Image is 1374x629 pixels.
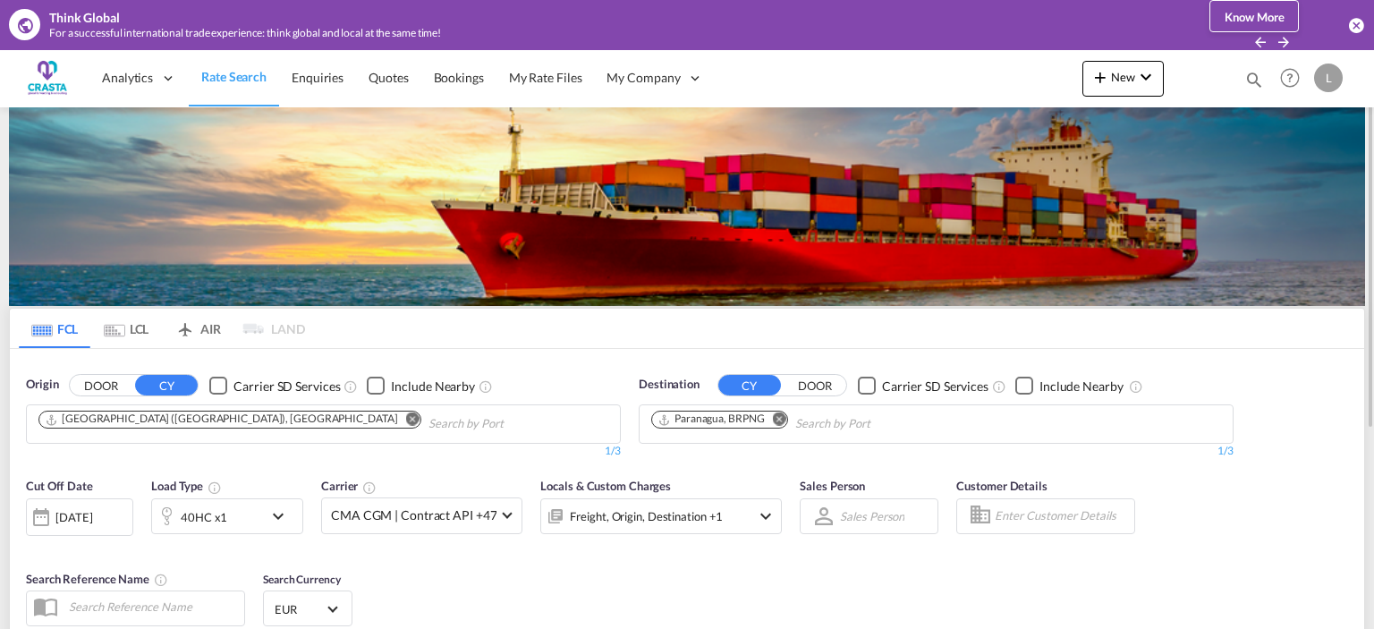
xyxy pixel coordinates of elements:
span: Analytics [102,69,153,87]
button: Remove [394,412,420,429]
div: 1/3 [639,444,1234,459]
span: Locals & Custom Charges [540,479,671,493]
button: DOOR [784,376,846,396]
div: L [1314,64,1343,92]
button: icon-close-circle [1347,16,1365,34]
md-checkbox: Checkbox No Ink [209,376,340,395]
div: Freight Origin Destination Factory Stuffing [570,504,723,529]
md-select: Sales Person [838,503,906,529]
div: Carrier SD Services [233,378,340,395]
div: Press delete to remove this chip. [45,412,401,427]
md-chips-wrap: Chips container. Use arrow keys to select chips. [36,405,606,438]
md-icon: Unchecked: Ignores neighbouring ports when fetching rates.Checked : Includes neighbouring ports w... [479,379,493,394]
input: Search Reference Name [60,593,244,620]
span: Quotes [369,70,408,85]
img: LCL+%26+FCL+BACKGROUND.png [9,107,1365,306]
span: Carrier [321,479,377,493]
span: Origin [26,376,58,394]
md-tab-item: AIR [162,309,233,348]
md-icon: The selected Trucker/Carrierwill be displayed in the rate results If the rates are from another f... [362,480,377,495]
md-icon: icon-chevron-down [1135,66,1157,88]
button: CY [135,375,198,395]
a: My Rate Files [496,48,595,106]
button: icon-arrow-left [1252,33,1273,50]
span: Sales Person [800,479,865,493]
div: [DATE] [26,498,133,536]
span: Load Type [151,479,222,493]
span: CMA CGM | Contract API +47 [331,506,496,524]
md-icon: Unchecked: Search for CY (Container Yard) services for all selected carriers.Checked : Search for... [343,379,358,394]
span: Search Reference Name [26,572,168,586]
span: My Rate Files [509,70,582,85]
span: Cut Off Date [26,479,93,493]
md-datepicker: Select [26,533,39,557]
div: For a successful international trade experience: think global and local at the same time! [49,26,1162,41]
button: CY [718,375,781,395]
md-tab-item: FCL [19,309,90,348]
md-icon: icon-information-outline [208,480,222,495]
md-checkbox: Checkbox No Ink [367,376,475,395]
input: Chips input. [428,410,598,438]
md-icon: icon-arrow-right [1276,34,1292,50]
span: My Company [606,69,680,87]
div: [DATE] [55,509,92,525]
button: icon-plus 400-fgNewicon-chevron-down [1082,61,1164,97]
div: Analytics [89,48,189,106]
span: New [1090,70,1157,84]
md-tab-item: LCL [90,309,162,348]
button: icon-arrow-right [1276,33,1292,50]
span: Bookings [434,70,484,85]
div: Help [1275,63,1314,95]
md-icon: icon-arrow-left [1252,34,1268,50]
input: Enter Customer Details [995,503,1129,530]
span: Enquiries [292,70,343,85]
span: Know More [1225,10,1285,24]
span: Destination [639,376,700,394]
md-icon: Unchecked: Search for CY (Container Yard) services for all selected carriers.Checked : Search for... [992,379,1006,394]
img: ac429df091a311ed8aa72df674ea3bd9.png [27,57,67,98]
span: Help [1275,63,1305,93]
md-pagination-wrapper: Use the left and right arrow keys to navigate between tabs [19,309,305,348]
md-icon: icon-chevron-down [267,506,298,527]
md-chips-wrap: Chips container. Use arrow keys to select chips. [649,405,972,438]
button: Remove [760,412,787,429]
md-icon: Your search will be saved by the below given name [154,573,168,587]
div: 1/3 [26,444,621,459]
div: Genova (Genoa), ITGOA [45,412,397,427]
button: DOOR [70,376,132,396]
span: Rate Search [201,69,267,84]
div: Press delete to remove this chip. [657,412,768,427]
div: My Company [594,48,716,106]
md-icon: icon-chevron-down [755,506,776,527]
div: Think Global [49,9,120,27]
div: Carrier SD Services [882,378,988,395]
div: 40HC x1icon-chevron-down [151,498,303,534]
a: Rate Search [189,48,279,106]
div: Freight Origin Destination Factory Stuffingicon-chevron-down [540,498,782,534]
div: Paranagua, BRPNG [657,412,764,427]
div: Include Nearby [391,378,475,395]
md-select: Select Currency: € EUREuro [273,596,343,622]
div: Include Nearby [1039,378,1124,395]
div: 40HC x1 [181,505,227,530]
span: Customer Details [956,479,1047,493]
span: EUR [275,601,325,617]
md-checkbox: Checkbox No Ink [1015,376,1124,395]
a: Bookings [421,48,496,106]
md-icon: Unchecked: Ignores neighbouring ports when fetching rates.Checked : Includes neighbouring ports w... [1129,379,1143,394]
md-icon: icon-earth [16,16,34,34]
md-icon: icon-magnify [1244,70,1264,89]
md-icon: icon-airplane [174,319,196,332]
a: Quotes [356,48,420,106]
div: icon-magnify [1244,70,1264,97]
input: Chips input. [795,410,965,438]
span: Search Currency [263,573,341,586]
md-checkbox: Checkbox No Ink [858,376,988,395]
md-icon: icon-plus 400-fg [1090,66,1111,88]
a: Enquiries [279,48,356,106]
